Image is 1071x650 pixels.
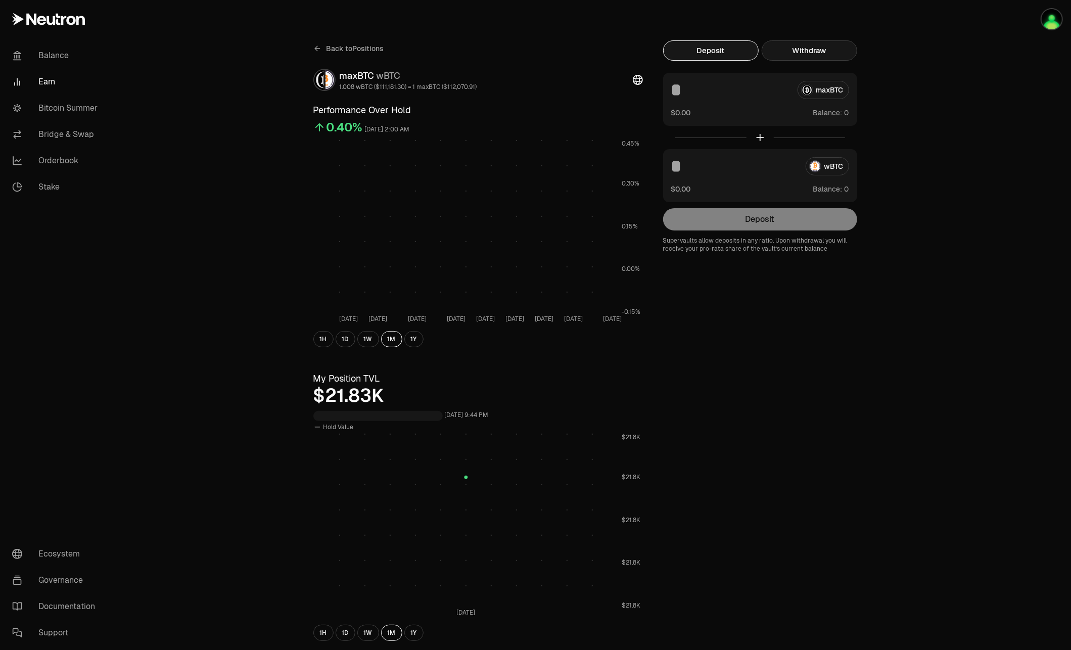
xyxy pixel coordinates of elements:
tspan: $21.8K [622,433,640,441]
tspan: [DATE] [368,315,387,323]
div: [DATE] 9:44 PM [445,409,489,421]
a: Earn [4,69,109,95]
tspan: $21.8K [622,559,640,567]
h3: Performance Over Hold [313,103,643,117]
button: 1H [313,331,334,347]
tspan: [DATE] [505,315,524,323]
tspan: $21.8K [622,473,640,481]
button: 1M [381,331,402,347]
div: $21.83K [313,386,643,406]
a: Stake [4,174,109,200]
button: 1W [357,625,379,641]
span: Hold Value [323,423,354,431]
button: 1M [381,625,402,641]
button: Withdraw [762,40,857,61]
button: 1H [313,625,334,641]
span: Balance: [813,108,843,118]
tspan: [DATE] [339,315,358,323]
a: Balance [4,42,109,69]
button: 1Y [404,625,424,641]
img: maxBTC Logo [314,70,323,90]
span: Balance: [813,184,843,194]
tspan: [DATE] [447,315,465,323]
button: 1D [336,331,355,347]
tspan: [DATE] [603,315,622,323]
a: Ecosystem [4,541,109,567]
button: Deposit [663,40,759,61]
button: 1D [336,625,355,641]
a: Bitcoin Summer [4,95,109,121]
span: wBTC [377,70,401,81]
div: [DATE] 2:00 AM [365,124,410,135]
a: Governance [4,567,109,593]
div: maxBTC [340,69,477,83]
a: Back toPositions [313,40,384,57]
tspan: 0.00% [622,265,640,273]
img: wBTC Logo [325,70,335,90]
tspan: [DATE] [564,315,583,323]
button: 1W [357,331,379,347]
button: $0.00 [671,107,691,118]
tspan: 0.30% [622,179,639,188]
div: 0.40% [327,119,363,135]
button: $0.00 [671,183,691,194]
tspan: [DATE] [407,315,426,323]
tspan: $21.8K [622,601,640,610]
a: Support [4,620,109,646]
tspan: -0.15% [622,308,640,316]
a: Documentation [4,593,109,620]
a: Bridge & Swap [4,121,109,148]
img: reward [1042,9,1062,29]
tspan: 0.45% [622,140,639,148]
tspan: $21.8K [622,516,640,524]
tspan: [DATE] [476,315,495,323]
tspan: [DATE] [535,315,553,323]
h3: My Position TVL [313,372,643,386]
span: Back to Positions [327,43,384,54]
button: 1Y [404,331,424,347]
div: 1.008 wBTC ($111,181.30) = 1 maxBTC ($112,070.91) [340,83,477,91]
p: Supervaults allow deposits in any ratio. Upon withdrawal you will receive your pro-rata share of ... [663,237,857,253]
tspan: [DATE] [456,609,475,617]
a: Orderbook [4,148,109,174]
tspan: 0.15% [622,222,638,230]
